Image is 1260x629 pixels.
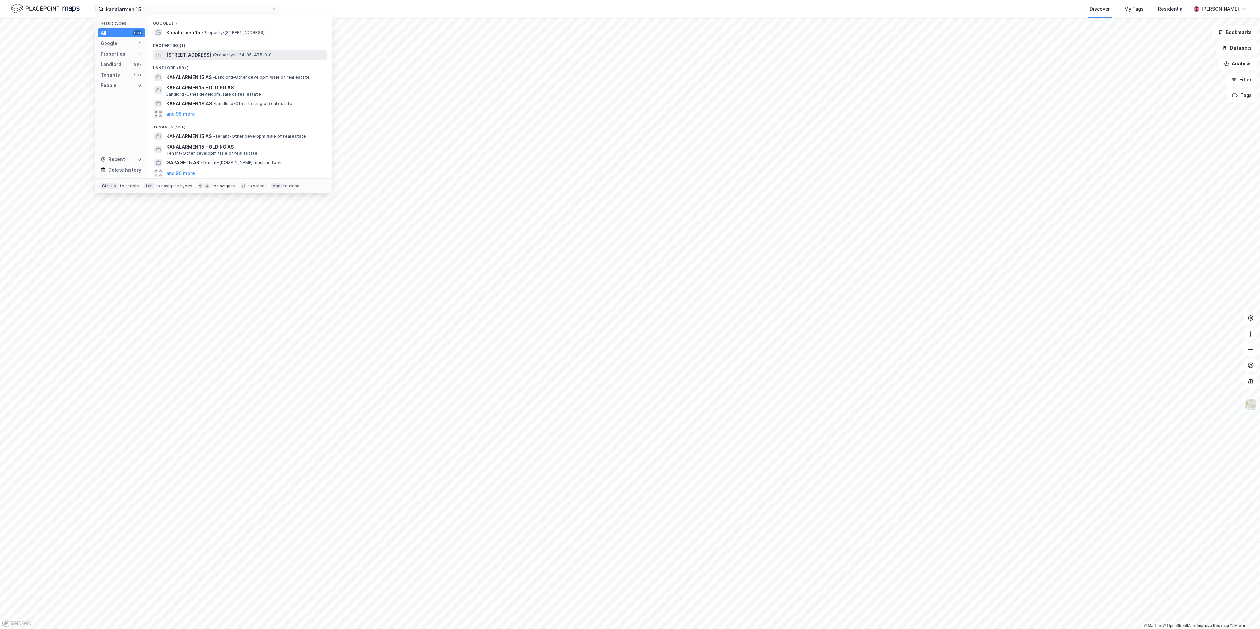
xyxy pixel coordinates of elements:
div: Ctrl + k [101,183,118,189]
div: 0 [137,157,142,162]
div: Google (1) [148,15,332,27]
span: • [202,30,204,35]
span: Landlord • Other developm./sale of real estate [166,92,261,97]
a: Improve this map [1197,623,1229,628]
a: Mapbox homepage [2,619,31,627]
button: Tags [1227,89,1257,102]
input: Search by address, cadastre, landlords, tenants or people [104,4,271,14]
div: to navigate types [155,183,192,189]
div: Discover [1090,5,1110,13]
div: esc [271,183,282,189]
div: Landlord [101,60,121,68]
span: Tenant • Other developm./sale of real estate [213,134,306,139]
img: logo.f888ab2527a4732fd821a326f86c7f29.svg [11,3,80,14]
div: 0 [137,83,142,88]
span: • [213,75,215,80]
div: Result types [101,21,145,26]
span: Tenant • Other developm./sale of real estate [166,151,257,156]
button: and 96 more [166,110,195,118]
div: Residential [1158,5,1184,13]
div: 1 [137,41,142,46]
span: • [213,101,215,106]
span: KANALARMEN 15 AS [166,132,212,140]
button: and 96 more [166,169,195,177]
div: Delete history [108,166,141,174]
span: [STREET_ADDRESS] [166,51,211,59]
span: Landlord • Other developm./sale of real estate [213,75,310,80]
span: Kanalarmen 15 [166,29,200,36]
span: • [200,160,202,165]
span: KANALARMEN 15 HOLDING AS [166,84,324,92]
span: KANALARMEN 16 AS [166,100,212,107]
a: Mapbox [1144,623,1162,628]
div: 99+ [133,30,142,35]
span: Property • [STREET_ADDRESS] [202,30,265,35]
div: Properties [101,50,125,58]
button: Datasets [1217,41,1257,55]
div: to select [247,183,267,189]
div: to navigate [211,183,235,189]
div: Landlord (99+) [148,60,332,72]
div: Tenants [101,71,120,79]
div: People [101,82,117,89]
span: GARAGE 15 AS [166,159,199,167]
div: Properties (1) [148,38,332,50]
div: to toggle [120,183,139,189]
div: All [101,29,106,37]
span: • [213,134,215,139]
button: Bookmarks [1212,26,1257,39]
button: Analysis [1218,57,1257,70]
button: Filter [1226,73,1257,86]
span: Landlord • Other letting of real estate [213,101,292,106]
div: My Tags [1124,5,1144,13]
span: Tenant • [DOMAIN_NAME] machine tools [200,160,283,165]
div: [PERSON_NAME] [1202,5,1239,13]
span: KANALARMEN 15 HOLDING AS [166,143,324,151]
div: Recent [101,155,125,163]
iframe: Chat Widget [1227,597,1260,629]
div: tab [144,183,154,189]
span: • [212,52,214,57]
span: KANALARMEN 15 AS [166,73,212,81]
div: Google [101,39,117,47]
div: to close [283,183,300,189]
div: 1 [137,51,142,57]
div: 99+ [133,72,142,78]
div: Tenants (99+) [148,119,332,131]
img: Z [1245,399,1257,411]
div: 99+ [133,62,142,67]
a: OpenStreetMap [1163,623,1195,628]
span: Property • 1124-35-475-0-0 [212,52,272,58]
